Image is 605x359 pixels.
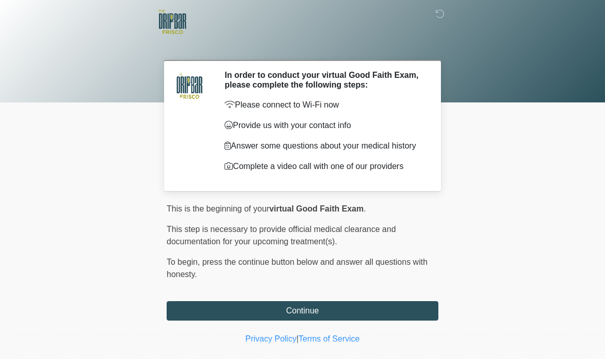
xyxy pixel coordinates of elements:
[225,160,423,173] p: Complete a video call with one of our providers
[296,334,298,343] a: |
[167,258,428,279] span: press the continue button below and answer all questions with honesty.
[225,140,423,152] p: Answer some questions about your medical history
[246,334,297,343] a: Privacy Policy
[159,37,446,56] h1: ‎ ‎ ‎ ‎
[167,301,438,321] button: Continue
[174,70,205,101] img: Agent Avatar
[167,258,202,266] span: To begin,
[225,119,423,132] p: Provide us with your contact info
[269,204,364,213] strong: virtual Good Faith Exam
[167,225,396,246] span: This step is necessary to provide official medical clearance and documentation for your upcoming ...
[225,70,423,90] h2: In order to conduct your virtual Good Faith Exam, please complete the following steps:
[156,8,189,36] img: The DRIPBaR - Frisco Logo
[298,334,359,343] a: Terms of Service
[364,204,366,213] span: .
[167,204,269,213] span: This is the beginning of your
[225,99,423,111] p: Please connect to Wi-Fi now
